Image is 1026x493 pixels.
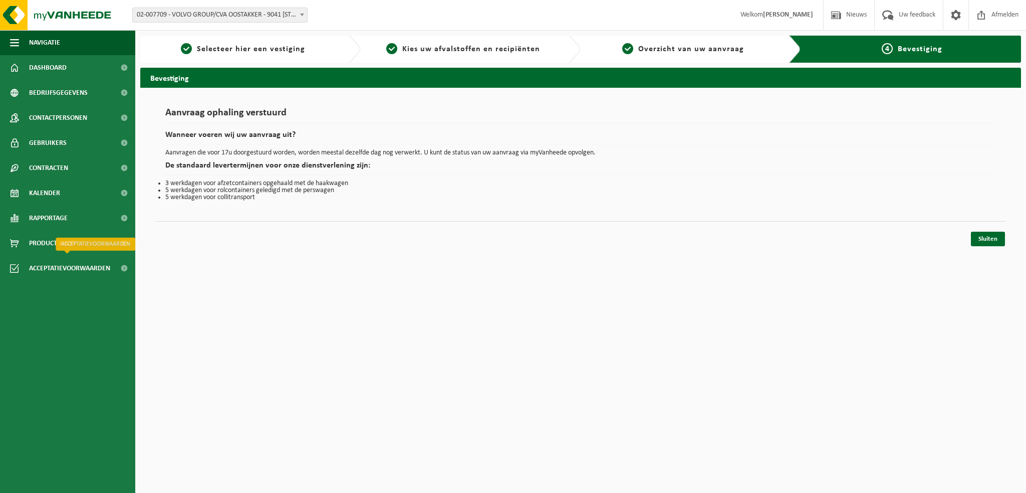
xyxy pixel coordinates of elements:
p: Aanvragen die voor 17u doorgestuurd worden, worden meestal dezelfde dag nog verwerkt. U kunt de s... [165,149,996,156]
iframe: chat widget [5,471,167,493]
span: Gebruikers [29,130,67,155]
span: 2 [386,43,397,54]
h2: Bevestiging [140,68,1021,87]
li: 5 werkdagen voor collitransport [165,194,996,201]
span: Acceptatievoorwaarden [29,256,110,281]
span: 02-007709 - VOLVO GROUP/CVA OOSTAKKER - 9041 OOSTAKKER, SMALLEHEERWEG 31 [132,8,308,23]
span: Contracten [29,155,68,181]
strong: [PERSON_NAME] [763,11,813,19]
span: Overzicht van uw aanvraag [638,45,744,53]
span: Bedrijfsgegevens [29,80,88,105]
span: 3 [622,43,633,54]
li: 5 werkdagen voor rolcontainers geledigd met de perswagen [165,187,996,194]
a: 1Selecteer hier een vestiging [145,43,341,55]
a: 3Overzicht van uw aanvraag [586,43,781,55]
span: 02-007709 - VOLVO GROUP/CVA OOSTAKKER - 9041 OOSTAKKER, SMALLEHEERWEG 31 [133,8,307,22]
span: Bevestiging [898,45,942,53]
span: Selecteer hier een vestiging [197,45,305,53]
span: Navigatie [29,30,60,55]
a: 2Kies uw afvalstoffen en recipiënten [366,43,561,55]
span: Product Shop [29,231,75,256]
h2: Wanneer voeren wij uw aanvraag uit? [165,131,996,144]
li: 3 werkdagen voor afzetcontainers opgehaald met de haakwagen [165,180,996,187]
span: Contactpersonen [29,105,87,130]
span: 1 [181,43,192,54]
h1: Aanvraag ophaling verstuurd [165,108,996,123]
span: Rapportage [29,206,68,231]
a: Sluiten [971,232,1005,246]
span: 4 [882,43,893,54]
span: Dashboard [29,55,67,80]
h2: De standaard levertermijnen voor onze dienstverlening zijn: [165,161,996,175]
span: Kies uw afvalstoffen en recipiënten [402,45,540,53]
span: Kalender [29,181,60,206]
